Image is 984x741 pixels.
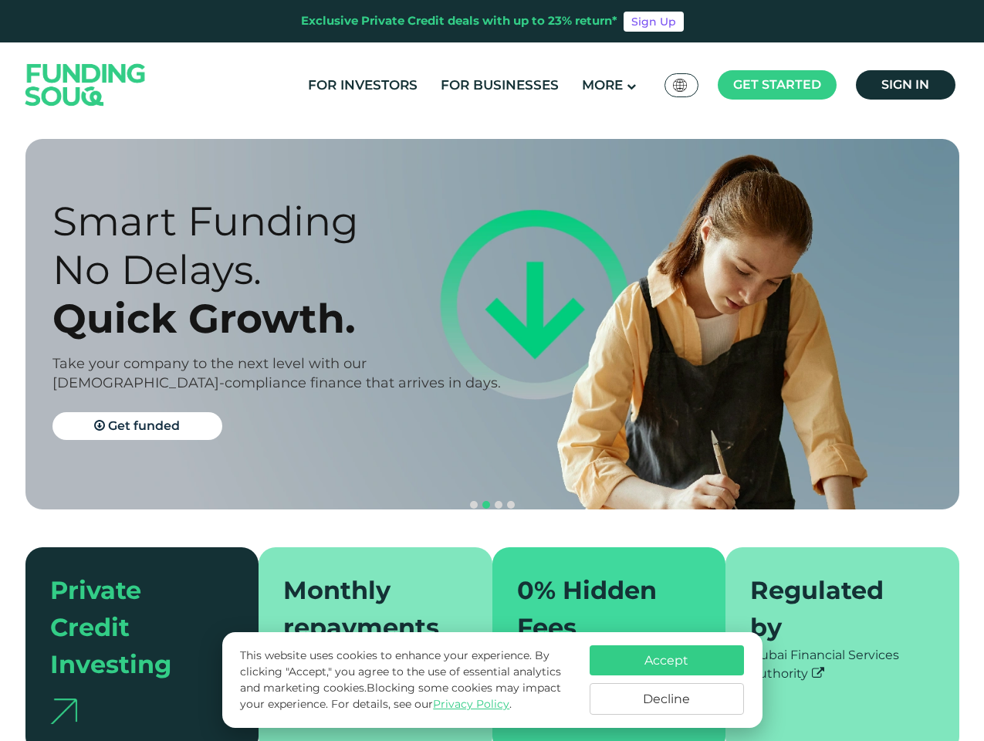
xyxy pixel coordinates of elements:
button: navigation [468,499,480,511]
button: Accept [590,645,744,675]
div: 0% Hidden Fees [517,572,683,646]
span: For details, see our . [331,697,512,711]
div: Quick Growth. [52,294,519,343]
div: Monthly repayments [283,572,449,646]
a: Sign Up [624,12,684,32]
span: Sign in [881,77,929,92]
div: Regulated by [750,572,916,646]
img: Logo [10,46,161,123]
button: Decline [590,683,744,715]
button: navigation [492,499,505,511]
div: Exclusive Private Credit deals with up to 23% return* [301,12,617,30]
img: SA Flag [673,79,687,92]
span: Blocking some cookies may impact your experience. [240,681,561,711]
div: Private Credit Investing [50,572,216,683]
img: arrow [50,699,77,724]
a: For Investors [304,73,421,98]
div: No Delays. [52,245,519,294]
div: Smart Funding [52,197,519,245]
div: Take your company to the next level with our [52,354,519,374]
div: [DEMOGRAPHIC_DATA]-compliance finance that arrives in days. [52,374,519,393]
button: navigation [480,499,492,511]
span: Get funded [108,418,180,433]
a: Get funded [52,412,222,440]
span: Get started [733,77,821,92]
div: Dubai Financial Services Authority [750,646,935,683]
button: navigation [505,499,517,511]
p: This website uses cookies to enhance your experience. By clicking "Accept," you agree to the use ... [240,648,573,712]
a: Sign in [856,70,955,100]
a: For Businesses [437,73,563,98]
a: Privacy Policy [433,697,509,711]
span: More [582,77,623,93]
